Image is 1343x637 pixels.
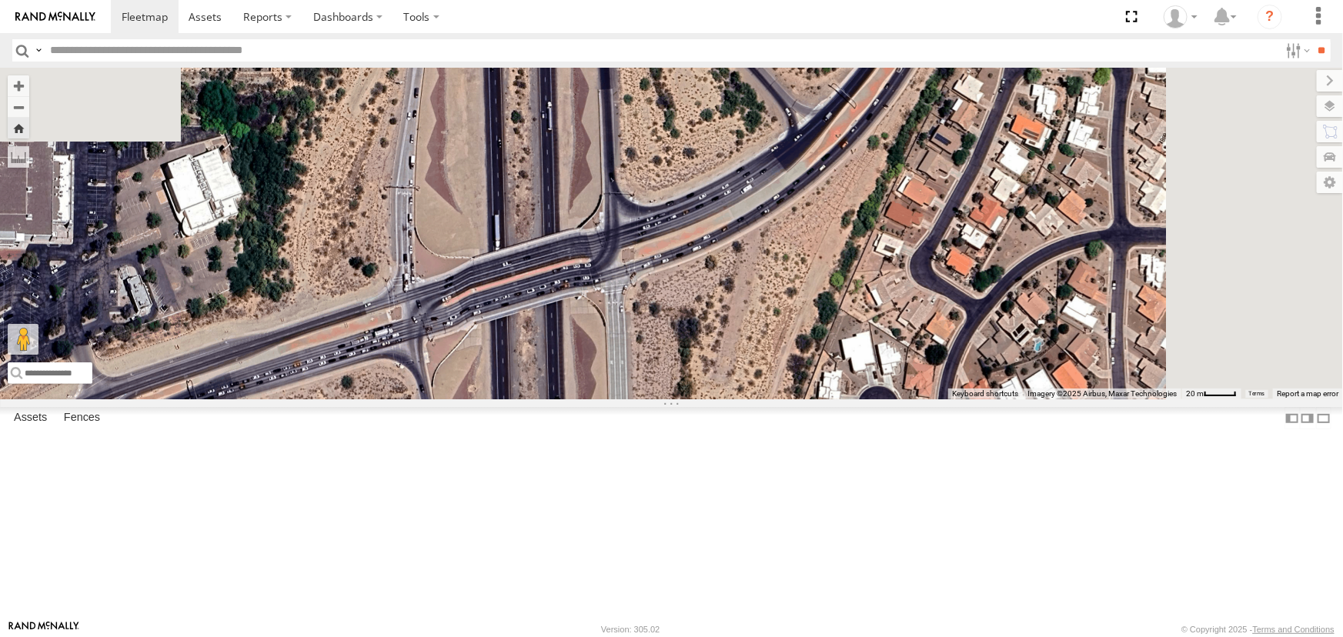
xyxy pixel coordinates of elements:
[1181,625,1335,634] div: © Copyright 2025 -
[1317,172,1343,193] label: Map Settings
[1280,39,1313,62] label: Search Filter Options
[1277,389,1338,398] a: Report a map error
[1027,389,1177,398] span: Imagery ©2025 Airbus, Maxar Technologies
[1186,389,1204,398] span: 20 m
[1181,389,1241,399] button: Map Scale: 20 m per 39 pixels
[952,389,1018,399] button: Keyboard shortcuts
[1253,625,1335,634] a: Terms and Conditions
[32,39,45,62] label: Search Query
[1258,5,1282,29] i: ?
[8,622,79,637] a: Visit our Website
[6,408,55,429] label: Assets
[56,408,108,429] label: Fences
[1158,5,1203,28] div: Jason Ham
[8,96,29,118] button: Zoom out
[8,146,29,168] label: Measure
[8,118,29,138] button: Zoom Home
[1249,390,1265,396] a: Terms
[8,324,38,355] button: Drag Pegman onto the map to open Street View
[601,625,660,634] div: Version: 305.02
[1316,407,1331,429] label: Hide Summary Table
[15,12,95,22] img: rand-logo.svg
[1300,407,1315,429] label: Dock Summary Table to the Right
[1285,407,1300,429] label: Dock Summary Table to the Left
[8,75,29,96] button: Zoom in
